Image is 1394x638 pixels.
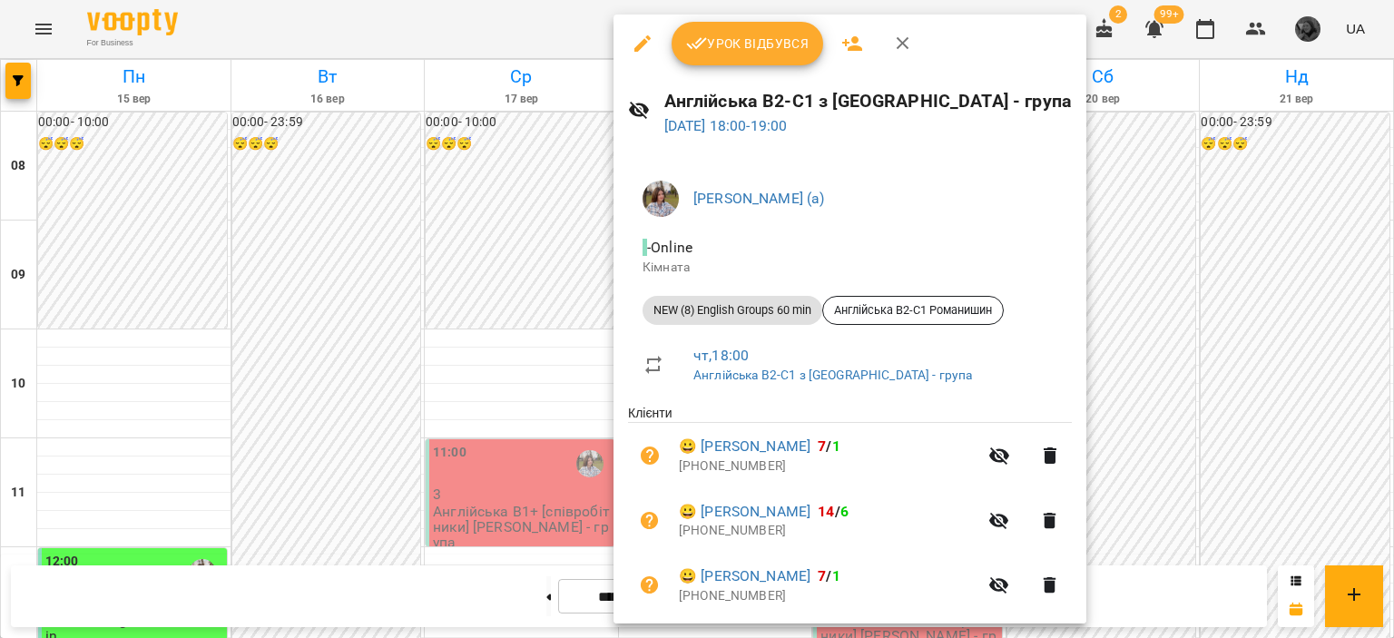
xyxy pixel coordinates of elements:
a: [PERSON_NAME] (а) [693,190,825,207]
button: Урок відбувся [672,22,824,65]
h6: Англійська В2-С1 з [GEOGRAPHIC_DATA] - група [664,87,1072,115]
p: [PHONE_NUMBER] [679,587,977,605]
p: [PHONE_NUMBER] [679,522,977,540]
span: NEW (8) English Groups 60 min [643,302,822,319]
button: Візит ще не сплачено. Додати оплату? [628,499,672,543]
a: 😀 [PERSON_NAME] [679,501,810,523]
p: Кімната [643,259,1057,277]
span: Англійська В2-С1 Романишин [823,302,1003,319]
b: / [818,437,839,455]
span: 1 [832,567,840,584]
span: Урок відбувся [686,33,810,54]
b: / [818,567,839,584]
button: Візит ще не сплачено. Додати оплату? [628,434,672,477]
a: 😀 [PERSON_NAME] [679,565,810,587]
a: 😀 [PERSON_NAME] [679,436,810,457]
span: 7 [818,567,826,584]
a: чт , 18:00 [693,347,749,364]
b: / [818,503,849,520]
a: Англійська В2-С1 з [GEOGRAPHIC_DATA] - група [693,368,972,382]
p: [PHONE_NUMBER] [679,457,977,476]
a: [DATE] 18:00-19:00 [664,117,788,134]
span: 6 [840,503,849,520]
img: 2afcea6c476e385b61122795339ea15c.jpg [643,181,679,217]
span: 7 [818,437,826,455]
span: - Online [643,239,696,256]
span: 1 [832,437,840,455]
ul: Клієнти [628,404,1072,624]
div: Англійська В2-С1 Романишин [822,296,1004,325]
span: 14 [818,503,834,520]
button: Візит ще не сплачено. Додати оплату? [628,564,672,607]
